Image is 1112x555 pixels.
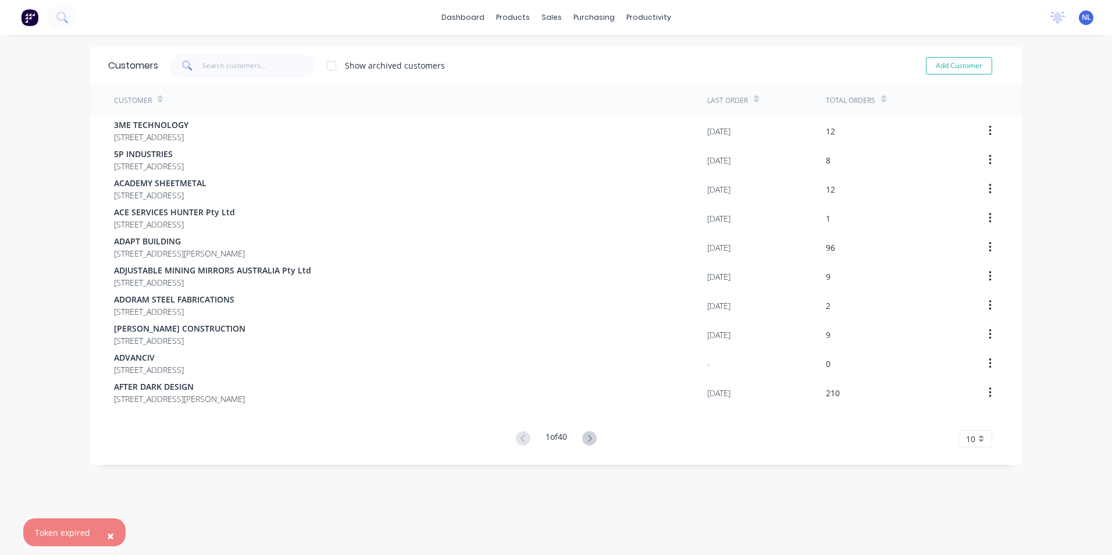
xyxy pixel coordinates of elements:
div: products [490,9,536,26]
span: [STREET_ADDRESS] [114,160,184,172]
div: Customers [108,59,158,73]
div: 8 [826,154,831,166]
div: Total Orders [826,95,875,106]
div: - [707,358,710,370]
span: [STREET_ADDRESS] [114,131,188,143]
span: 10 [966,433,975,445]
div: Customer [114,95,152,106]
span: [STREET_ADDRESS][PERSON_NAME] [114,393,245,405]
span: [STREET_ADDRESS] [114,305,234,318]
div: 1 [826,212,831,225]
span: × [107,528,114,544]
div: [DATE] [707,125,730,137]
span: [STREET_ADDRESS][PERSON_NAME] [114,247,245,259]
div: 96 [826,241,835,254]
div: Last Order [707,95,748,106]
div: [DATE] [707,154,730,166]
img: Factory [21,9,38,26]
span: [STREET_ADDRESS] [114,364,184,376]
span: ADVANCIV [114,351,184,364]
div: [DATE] [707,271,730,283]
span: AFTER DARK DESIGN [114,380,245,393]
button: Close [95,522,126,550]
div: 9 [826,329,831,341]
div: 0 [826,358,831,370]
span: ACADEMY SHEETMETAL [114,177,206,189]
span: [PERSON_NAME] CONSTRUCTION [114,322,245,335]
div: sales [536,9,568,26]
span: [STREET_ADDRESS] [114,335,245,347]
input: Search customers... [202,54,316,77]
span: ADJUSTABLE MINING MIRRORS AUSTRALIA Pty Ltd [114,264,311,276]
div: productivity [621,9,677,26]
span: [STREET_ADDRESS] [114,276,311,289]
span: 5P INDUSTRIES [114,148,184,160]
div: 2 [826,300,831,312]
span: ACE SERVICES HUNTER Pty Ltd [114,206,235,218]
div: 12 [826,125,835,137]
span: 3ME TECHNOLOGY [114,119,188,131]
span: [STREET_ADDRESS] [114,189,206,201]
button: Add Customer [926,57,992,74]
div: [DATE] [707,183,730,195]
span: ADAPT BUILDING [114,235,245,247]
span: NL [1082,12,1091,23]
div: purchasing [568,9,621,26]
div: [DATE] [707,300,730,312]
div: Show archived customers [345,59,445,72]
div: [DATE] [707,212,730,225]
div: [DATE] [707,241,730,254]
span: ADORAM STEEL FABRICATIONS [114,293,234,305]
div: Token expired [35,526,90,539]
span: [STREET_ADDRESS] [114,218,235,230]
div: 210 [826,387,840,399]
div: 9 [826,271,831,283]
div: 12 [826,183,835,195]
a: dashboard [436,9,490,26]
div: [DATE] [707,387,730,399]
div: [DATE] [707,329,730,341]
div: 1 of 40 [546,431,567,447]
